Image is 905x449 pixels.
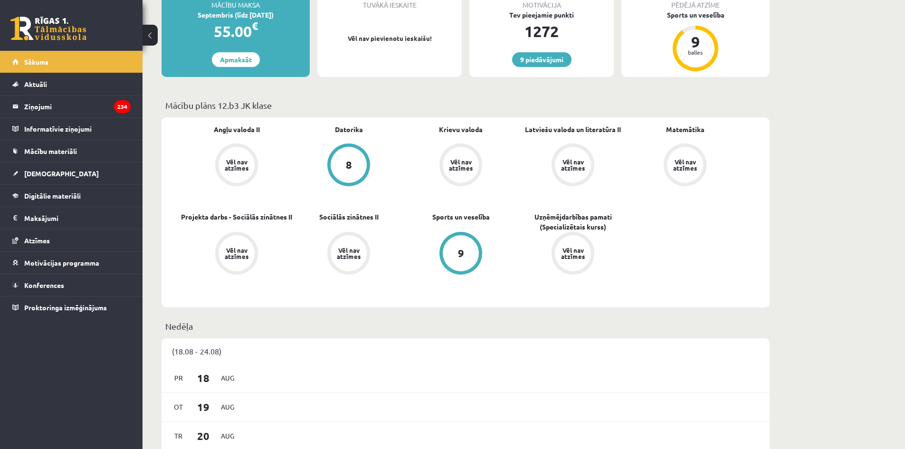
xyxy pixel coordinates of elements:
span: 18 [189,370,218,386]
i: 234 [114,100,131,113]
div: balles [681,49,710,55]
span: Aug [218,400,238,414]
span: Motivācijas programma [24,258,99,267]
span: Pr [169,371,189,385]
a: Angļu valoda II [214,124,260,134]
div: (18.08 - 24.08) [162,338,770,364]
span: Proktoringa izmēģinājums [24,303,107,312]
a: Vēl nav atzīmes [405,143,517,188]
a: Atzīmes [12,229,131,251]
a: Uzņēmējdarbības pamati (Specializētais kurss) [517,212,629,232]
span: Konferences [24,281,64,289]
div: Septembris (līdz [DATE]) [162,10,310,20]
span: Digitālie materiāli [24,191,81,200]
div: 9 [681,34,710,49]
a: Digitālie materiāli [12,185,131,207]
span: Aug [218,429,238,443]
div: Tev pieejamie punkti [469,10,614,20]
a: 9 piedāvājumi [512,52,572,67]
p: Nedēļa [165,320,766,333]
span: [DEMOGRAPHIC_DATA] [24,169,99,178]
a: 9 [405,232,517,277]
a: 8 [293,143,405,188]
div: 1272 [469,20,614,43]
span: 20 [189,428,218,444]
p: Mācību plāns 12.b3 JK klase [165,99,766,112]
a: Sports un veselība [432,212,490,222]
a: Sociālās zinātnes II [319,212,379,222]
a: Vēl nav atzīmes [517,143,629,188]
a: Informatīvie ziņojumi [12,118,131,140]
a: Latviešu valoda un literatūra II [525,124,621,134]
div: Vēl nav atzīmes [448,159,474,171]
span: Tr [169,429,189,443]
legend: Ziņojumi [24,96,131,117]
a: Sports un veselība 9 balles [621,10,770,73]
div: Vēl nav atzīmes [335,247,362,259]
a: Sākums [12,51,131,73]
a: Projekta darbs - Sociālās zinātnes II [181,212,292,222]
div: Vēl nav atzīmes [560,247,586,259]
span: Ot [169,400,189,414]
span: Aug [218,371,238,385]
div: 55.00 [162,20,310,43]
span: Atzīmes [24,236,50,245]
span: € [252,19,258,33]
div: 8 [346,160,352,170]
a: Vēl nav atzīmes [517,232,629,277]
a: Vēl nav atzīmes [181,143,293,188]
div: Sports un veselība [621,10,770,20]
div: Vēl nav atzīmes [223,159,250,171]
div: 9 [458,248,464,258]
span: 19 [189,399,218,415]
a: Proktoringa izmēģinājums [12,296,131,318]
a: Mācību materiāli [12,140,131,162]
span: Sākums [24,57,48,66]
div: Vēl nav atzīmes [560,159,586,171]
a: Vēl nav atzīmes [629,143,741,188]
p: Vēl nav pievienotu ieskaišu! [322,34,457,43]
a: Konferences [12,274,131,296]
a: Rīgas 1. Tālmācības vidusskola [10,17,86,40]
legend: Informatīvie ziņojumi [24,118,131,140]
a: [DEMOGRAPHIC_DATA] [12,162,131,184]
div: Vēl nav atzīmes [223,247,250,259]
legend: Maksājumi [24,207,131,229]
a: Maksājumi [12,207,131,229]
a: Motivācijas programma [12,252,131,274]
a: Aktuāli [12,73,131,95]
div: Vēl nav atzīmes [672,159,698,171]
span: Mācību materiāli [24,147,77,155]
a: Vēl nav atzīmes [293,232,405,277]
a: Krievu valoda [439,124,483,134]
a: Apmaksāt [212,52,260,67]
a: Matemātika [666,124,705,134]
span: Aktuāli [24,80,47,88]
a: Ziņojumi234 [12,96,131,117]
a: Datorika [335,124,363,134]
a: Vēl nav atzīmes [181,232,293,277]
